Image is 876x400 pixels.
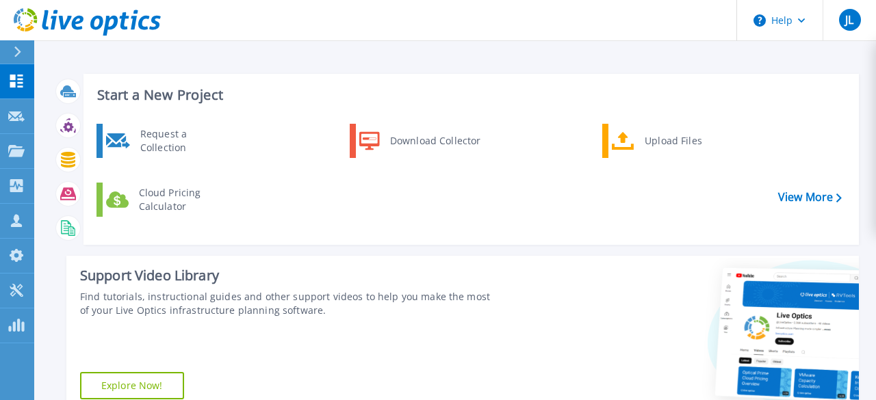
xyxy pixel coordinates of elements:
div: Find tutorials, instructional guides and other support videos to help you make the most of your L... [80,290,492,317]
span: JL [845,14,853,25]
div: Support Video Library [80,267,492,284]
a: Download Collector [350,124,490,158]
a: Request a Collection [96,124,237,158]
div: Upload Files [638,127,739,155]
a: Explore Now! [80,372,184,399]
h3: Start a New Project [97,88,841,103]
div: Download Collector [383,127,487,155]
a: View More [778,191,842,204]
a: Cloud Pricing Calculator [96,183,237,217]
div: Cloud Pricing Calculator [132,186,233,213]
a: Upload Files [602,124,743,158]
div: Request a Collection [133,127,233,155]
